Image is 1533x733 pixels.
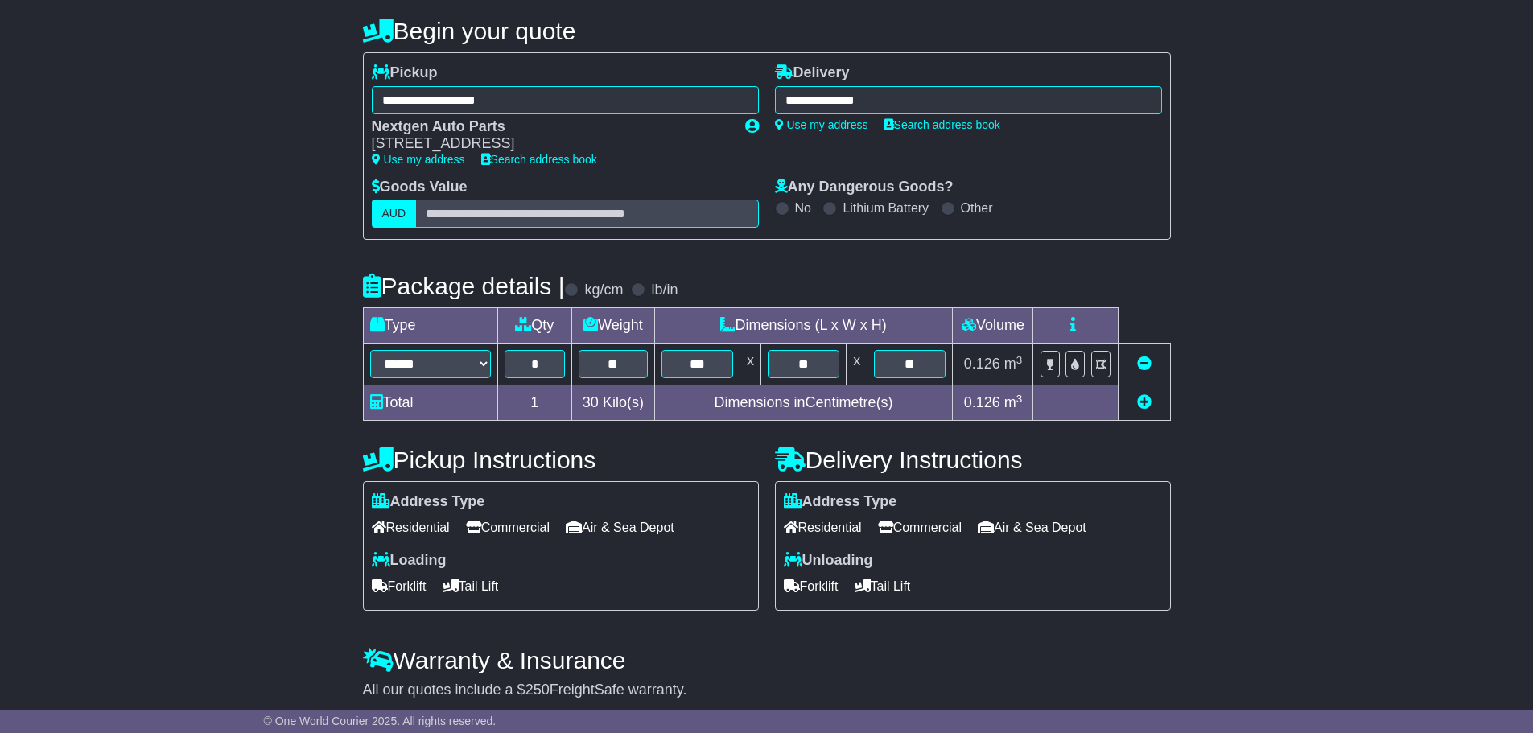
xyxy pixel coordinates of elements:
[1016,393,1023,405] sup: 3
[651,282,678,299] label: lb/in
[363,647,1171,673] h4: Warranty & Insurance
[372,200,417,228] label: AUD
[372,515,450,540] span: Residential
[525,682,550,698] span: 250
[443,574,499,599] span: Tail Lift
[363,447,759,473] h4: Pickup Instructions
[784,574,839,599] span: Forklift
[775,118,868,131] a: Use my address
[363,18,1171,44] h4: Begin your quote
[584,282,623,299] label: kg/cm
[1004,356,1023,372] span: m
[878,515,962,540] span: Commercial
[363,385,497,421] td: Total
[1137,394,1152,410] a: Add new item
[964,394,1000,410] span: 0.126
[363,682,1171,699] div: All our quotes include a $ FreightSafe warranty.
[978,515,1086,540] span: Air & Sea Depot
[775,64,850,82] label: Delivery
[740,344,760,385] td: x
[654,385,953,421] td: Dimensions in Centimetre(s)
[372,574,427,599] span: Forklift
[372,64,438,82] label: Pickup
[264,714,497,727] span: © One World Courier 2025. All rights reserved.
[654,308,953,344] td: Dimensions (L x W x H)
[372,135,729,153] div: [STREET_ADDRESS]
[566,515,674,540] span: Air & Sea Depot
[363,273,565,299] h4: Package details |
[953,308,1033,344] td: Volume
[363,308,497,344] td: Type
[372,552,447,570] label: Loading
[481,153,597,166] a: Search address book
[572,308,655,344] td: Weight
[775,447,1171,473] h4: Delivery Instructions
[1016,354,1023,366] sup: 3
[784,493,897,511] label: Address Type
[372,153,465,166] a: Use my address
[961,200,993,216] label: Other
[884,118,1000,131] a: Search address book
[372,118,729,136] div: Nextgen Auto Parts
[466,515,550,540] span: Commercial
[795,200,811,216] label: No
[784,515,862,540] span: Residential
[784,552,873,570] label: Unloading
[775,179,954,196] label: Any Dangerous Goods?
[497,385,572,421] td: 1
[1004,394,1023,410] span: m
[497,308,572,344] td: Qty
[847,344,867,385] td: x
[372,179,468,196] label: Goods Value
[843,200,929,216] label: Lithium Battery
[372,493,485,511] label: Address Type
[1137,356,1152,372] a: Remove this item
[572,385,655,421] td: Kilo(s)
[964,356,1000,372] span: 0.126
[583,394,599,410] span: 30
[855,574,911,599] span: Tail Lift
